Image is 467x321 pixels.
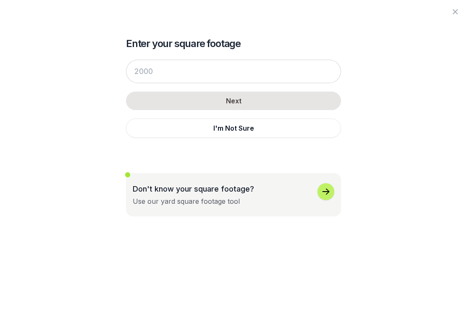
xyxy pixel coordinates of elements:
input: 2000 [126,60,341,83]
div: Use our yard square footage tool [133,196,240,206]
button: I'm Not Sure [126,118,341,138]
p: Don't know your square footage? [133,183,254,195]
button: Next [126,92,341,110]
button: Don't know your square footage?Use our yard square footage tool [126,173,341,216]
h2: Enter your square footage [126,37,341,50]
